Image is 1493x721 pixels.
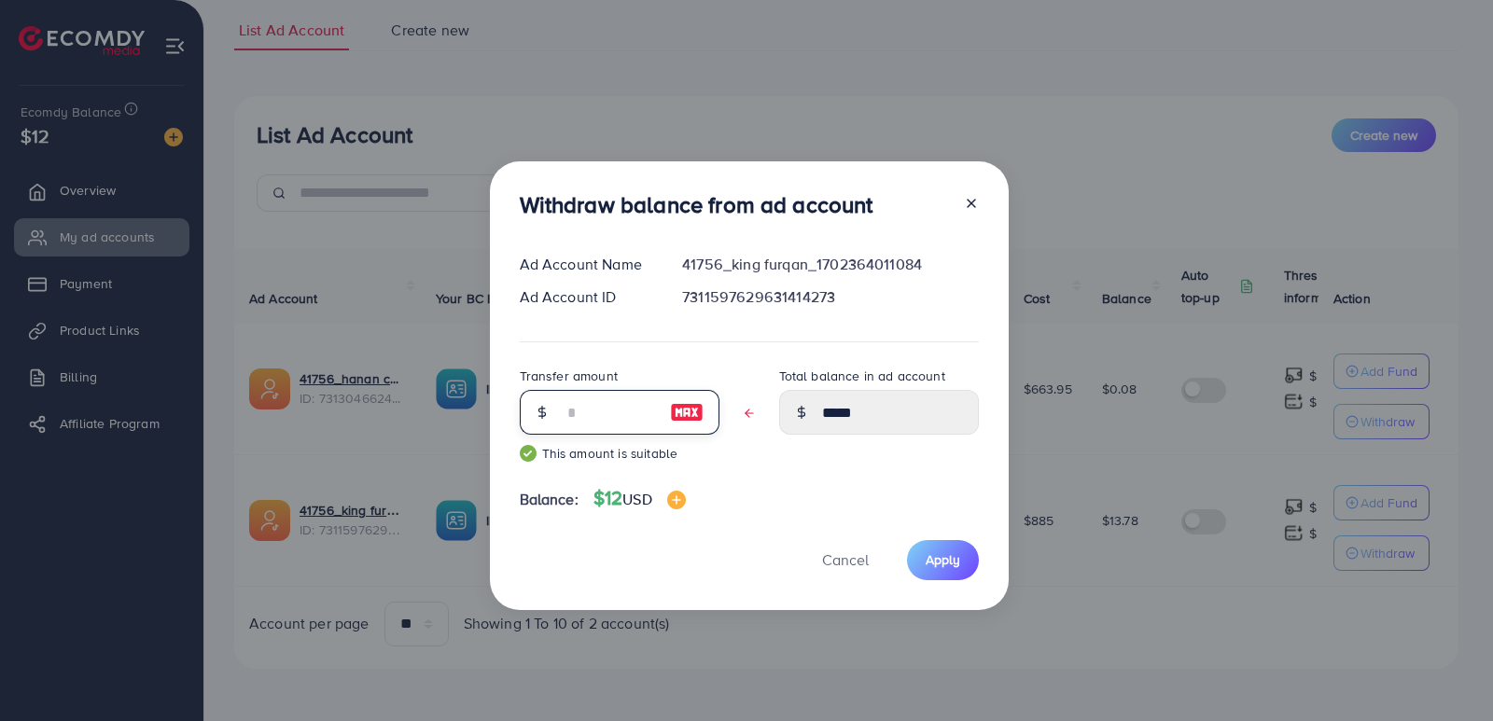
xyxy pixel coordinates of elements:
h4: $12 [593,487,686,510]
img: guide [520,445,537,462]
img: image [667,491,686,509]
span: Balance: [520,489,579,510]
small: This amount is suitable [520,444,719,463]
button: Apply [907,540,979,580]
div: 41756_king furqan_1702364011084 [667,254,993,275]
span: Cancel [822,549,869,570]
h3: Withdraw balance from ad account [520,191,873,218]
div: Ad Account ID [505,286,668,308]
button: Cancel [799,540,892,580]
label: Transfer amount [520,367,618,385]
span: Apply [926,550,960,569]
img: image [670,401,704,423]
iframe: Chat [1414,637,1479,707]
div: Ad Account Name [505,254,668,275]
label: Total balance in ad account [779,367,945,385]
div: 7311597629631414273 [667,286,993,308]
span: USD [622,489,651,509]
